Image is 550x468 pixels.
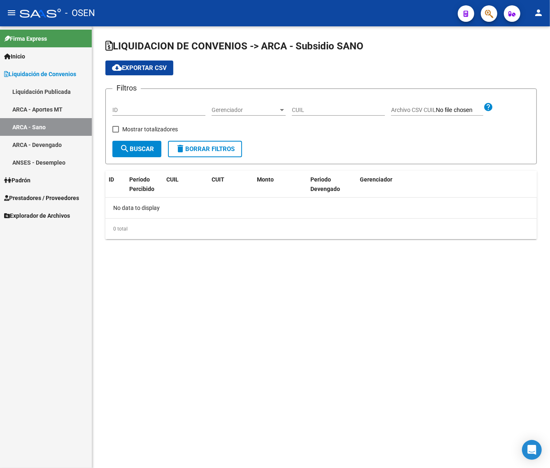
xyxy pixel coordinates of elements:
mat-icon: cloud_download [112,63,122,72]
datatable-header-cell: Monto [254,171,307,198]
span: Buscar [120,145,154,153]
span: CUIL [166,176,179,183]
button: Exportar CSV [105,61,173,75]
span: Exportar CSV [112,64,167,72]
datatable-header-cell: CUIT [208,171,254,198]
datatable-header-cell: ID [105,171,126,198]
mat-icon: help [483,102,493,112]
span: Firma Express [4,34,47,43]
datatable-header-cell: CUIL [163,171,208,198]
input: Archivo CSV CUIL [436,107,483,114]
span: Borrar Filtros [175,145,235,153]
span: Mostrar totalizadores [122,124,178,134]
mat-icon: delete [175,144,185,154]
span: CUIT [212,176,224,183]
div: 0 total [105,219,537,239]
datatable-header-cell: Gerenciador [357,171,537,198]
mat-icon: person [534,8,543,18]
span: Liquidación de Convenios [4,70,76,79]
span: Gerenciador [360,176,392,183]
button: Buscar [112,141,161,157]
span: Explorador de Archivos [4,211,70,220]
datatable-header-cell: Periodo Devengado [307,171,357,198]
span: Inicio [4,52,25,61]
div: No data to display [105,198,537,218]
span: - OSEN [65,4,95,22]
span: Gerenciador [212,107,278,114]
button: Borrar Filtros [168,141,242,157]
span: Prestadores / Proveedores [4,193,79,203]
mat-icon: menu [7,8,16,18]
span: ID [109,176,114,183]
span: LIQUIDACION DE CONVENIOS -> ARCA - Subsidio SANO [105,40,364,52]
div: Open Intercom Messenger [522,440,542,460]
span: Período Percibido [129,176,154,192]
span: Monto [257,176,274,183]
h3: Filtros [112,82,141,94]
mat-icon: search [120,144,130,154]
span: Padrón [4,176,30,185]
span: Periodo Devengado [310,176,340,192]
datatable-header-cell: Período Percibido [126,171,163,198]
span: Archivo CSV CUIL [391,107,436,113]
